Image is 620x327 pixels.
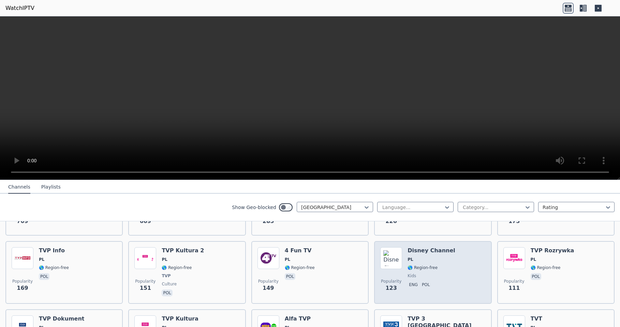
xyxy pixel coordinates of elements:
[285,315,315,322] h6: Alfa TVP
[504,279,525,284] span: Popularity
[5,4,34,12] a: WatchIPTV
[17,217,28,225] span: 709
[12,279,33,284] span: Popularity
[140,217,151,225] span: 669
[17,284,28,292] span: 169
[385,217,397,225] span: 226
[140,284,151,292] span: 151
[285,247,315,254] h6: 4 Fun TV
[162,273,171,279] span: TVP
[285,257,290,262] span: PL
[162,257,167,262] span: PL
[263,217,274,225] span: 285
[408,281,419,288] p: eng
[39,257,44,262] span: PL
[408,247,455,254] h6: Disney Channel
[385,284,397,292] span: 123
[257,247,279,269] img: 4 Fun TV
[508,217,520,225] span: 173
[162,281,177,287] span: culture
[39,265,69,270] span: 🌎 Region-free
[41,181,61,194] button: Playlists
[285,273,295,280] p: pol
[135,279,156,284] span: Popularity
[232,204,276,211] label: Show Geo-blocked
[381,279,401,284] span: Popularity
[258,279,279,284] span: Popularity
[408,273,416,279] span: kids
[531,315,561,322] h6: TVT
[134,247,156,269] img: TVP Kultura 2
[39,247,69,254] h6: TVP Info
[531,273,541,280] p: pol
[408,257,413,262] span: PL
[508,284,520,292] span: 111
[263,284,274,292] span: 149
[380,247,402,269] img: Disney Channel
[8,181,30,194] button: Channels
[531,247,574,254] h6: TVP Rozrywka
[39,273,49,280] p: pol
[162,315,198,322] h6: TVP Kultura
[12,247,33,269] img: TVP Info
[408,265,438,270] span: 🌎 Region-free
[503,247,525,269] img: TVP Rozrywka
[162,289,172,296] p: pol
[420,281,431,288] p: pol
[531,265,561,270] span: 🌎 Region-free
[285,265,315,270] span: 🌎 Region-free
[39,315,84,322] h6: TVP Dokument
[162,265,192,270] span: 🌎 Region-free
[162,247,204,254] h6: TVP Kultura 2
[531,257,536,262] span: PL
